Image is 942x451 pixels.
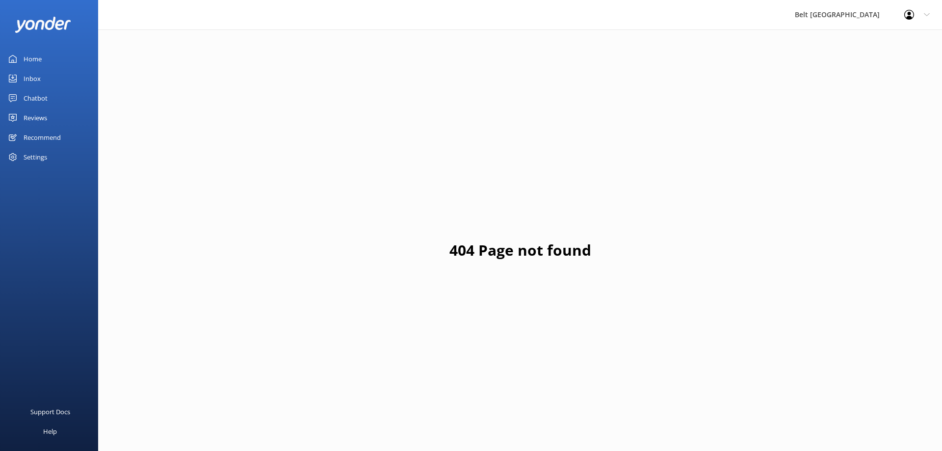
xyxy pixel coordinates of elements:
[449,239,591,262] h1: 404 Page not found
[24,69,41,88] div: Inbox
[24,147,47,167] div: Settings
[24,88,48,108] div: Chatbot
[24,108,47,128] div: Reviews
[24,49,42,69] div: Home
[43,422,57,441] div: Help
[15,17,71,33] img: yonder-white-logo.png
[30,402,70,422] div: Support Docs
[24,128,61,147] div: Recommend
